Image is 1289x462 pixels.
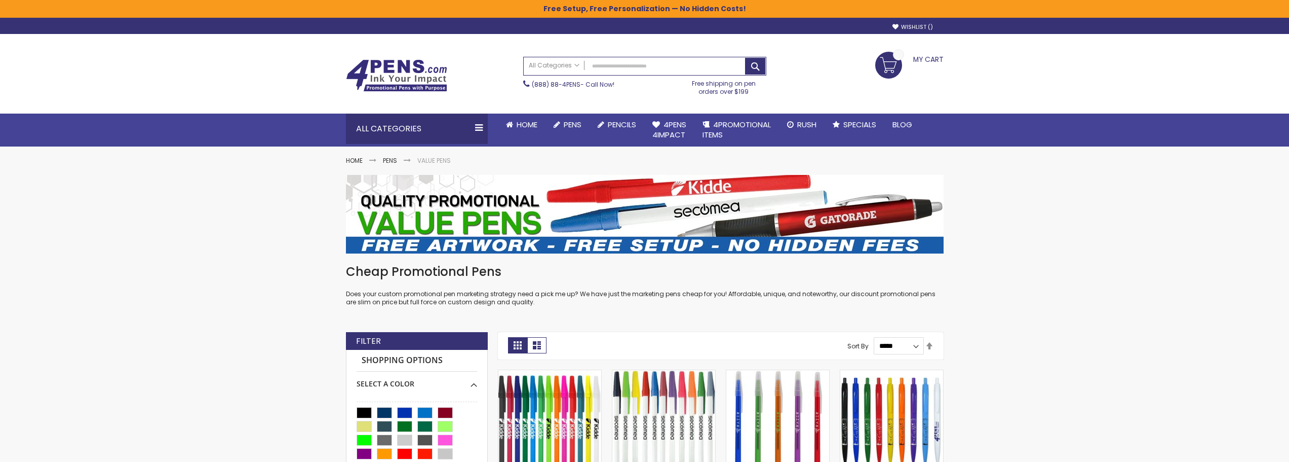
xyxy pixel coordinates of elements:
[524,57,584,74] a: All Categories
[564,119,581,130] span: Pens
[847,341,869,350] label: Sort By
[694,114,779,147] a: 4PROMOTIONALITEMS
[498,370,601,378] a: Belfast B Value Stick Pen
[840,370,943,378] a: Custom Cambria Plastic Retractable Ballpoint Pen - Monochromatic Body Color
[884,114,920,136] a: Blog
[545,114,590,136] a: Pens
[346,156,363,165] a: Home
[356,336,381,347] strong: Filter
[508,337,527,353] strong: Grid
[702,119,771,140] span: 4PROMOTIONAL ITEMS
[644,114,694,147] a: 4Pens4impact
[608,119,636,130] span: Pencils
[346,264,944,307] div: Does your custom promotional pen marketing strategy need a pick me up? We have just the marketing...
[417,156,451,165] strong: Value Pens
[590,114,644,136] a: Pencils
[346,175,944,254] img: Value Pens
[346,59,447,92] img: 4Pens Custom Pens and Promotional Products
[529,61,579,69] span: All Categories
[357,372,477,389] div: Select A Color
[346,114,488,144] div: All Categories
[726,370,829,378] a: Belfast Translucent Value Stick Pen
[779,114,825,136] a: Rush
[843,119,876,130] span: Specials
[346,264,944,280] h1: Cheap Promotional Pens
[517,119,537,130] span: Home
[797,119,816,130] span: Rush
[498,114,545,136] a: Home
[825,114,884,136] a: Specials
[532,80,614,89] span: - Call Now!
[612,370,715,378] a: Belfast Value Stick Pen
[681,76,766,96] div: Free shipping on pen orders over $199
[892,119,912,130] span: Blog
[892,23,933,31] a: Wishlist
[532,80,580,89] a: (888) 88-4PENS
[383,156,397,165] a: Pens
[357,350,477,372] strong: Shopping Options
[652,119,686,140] span: 4Pens 4impact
